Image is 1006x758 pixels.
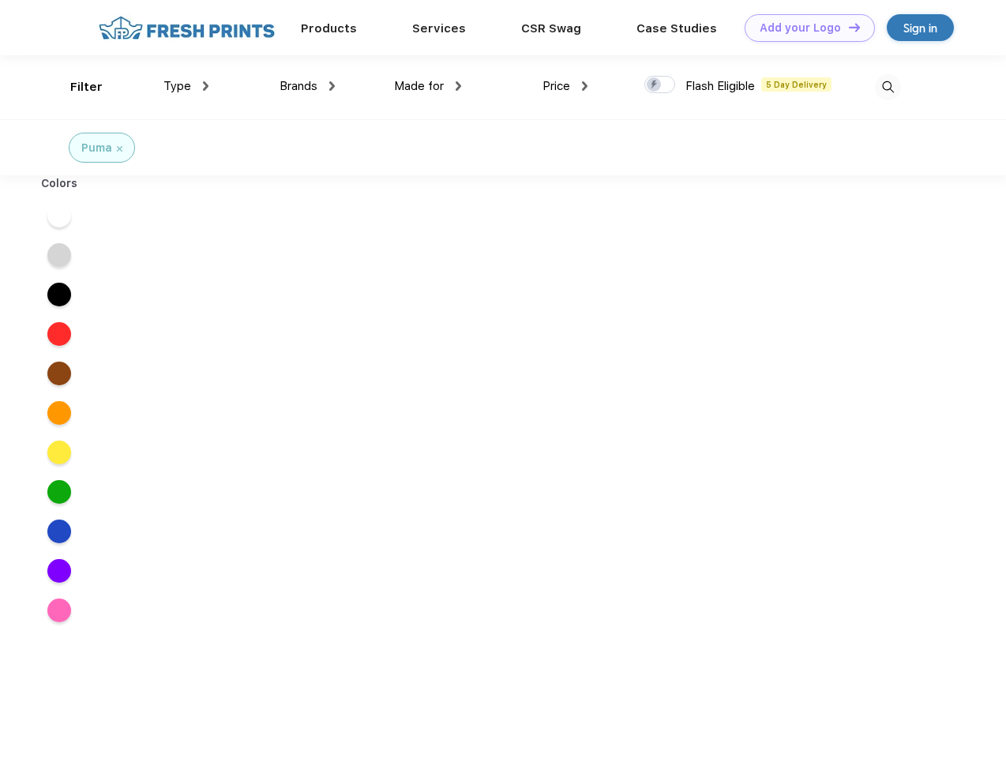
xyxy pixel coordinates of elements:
[94,14,280,42] img: fo%20logo%202.webp
[301,21,357,36] a: Products
[203,81,208,91] img: dropdown.png
[70,78,103,96] div: Filter
[903,19,937,37] div: Sign in
[81,140,112,156] div: Puma
[875,74,901,100] img: desktop_search.svg
[521,21,581,36] a: CSR Swag
[760,21,841,35] div: Add your Logo
[163,79,191,93] span: Type
[280,79,317,93] span: Brands
[394,79,444,93] span: Made for
[849,23,860,32] img: DT
[412,21,466,36] a: Services
[761,77,831,92] span: 5 Day Delivery
[582,81,587,91] img: dropdown.png
[887,14,954,41] a: Sign in
[685,79,755,93] span: Flash Eligible
[329,81,335,91] img: dropdown.png
[456,81,461,91] img: dropdown.png
[542,79,570,93] span: Price
[29,175,90,192] div: Colors
[117,146,122,152] img: filter_cancel.svg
